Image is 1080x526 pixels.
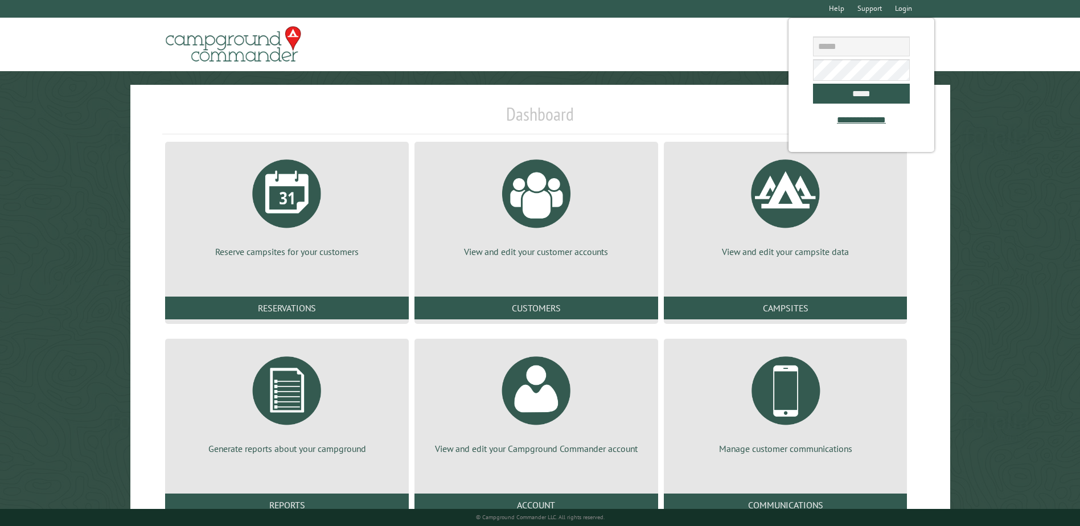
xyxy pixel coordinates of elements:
[162,22,305,67] img: Campground Commander
[179,348,395,455] a: Generate reports about your campground
[664,297,907,319] a: Campsites
[179,151,395,258] a: Reserve campsites for your customers
[165,494,409,516] a: Reports
[664,494,907,516] a: Communications
[677,245,894,258] p: View and edit your campsite data
[677,348,894,455] a: Manage customer communications
[165,297,409,319] a: Reservations
[476,513,605,521] small: © Campground Commander LLC. All rights reserved.
[179,245,395,258] p: Reserve campsites for your customers
[677,151,894,258] a: View and edit your campsite data
[414,297,658,319] a: Customers
[428,151,644,258] a: View and edit your customer accounts
[428,348,644,455] a: View and edit your Campground Commander account
[414,494,658,516] a: Account
[677,442,894,455] p: Manage customer communications
[162,103,917,134] h1: Dashboard
[179,442,395,455] p: Generate reports about your campground
[428,245,644,258] p: View and edit your customer accounts
[428,442,644,455] p: View and edit your Campground Commander account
